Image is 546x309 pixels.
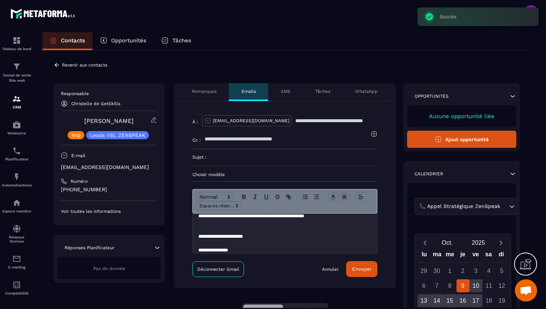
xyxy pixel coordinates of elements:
[443,249,456,262] div: me
[154,32,199,50] a: Tâches
[415,171,443,177] p: Calendrier
[322,266,339,272] a: Annuler
[12,224,21,233] img: social-network
[469,279,482,292] div: 10
[2,89,32,115] a: formationformationCRM
[482,249,495,262] div: sa
[2,157,32,161] p: Planificateur
[93,266,125,271] span: Pas de donnée
[2,219,32,249] a: social-networksocial-networkRéseaux Sociaux
[469,294,482,307] div: 17
[443,294,456,307] div: 15
[2,141,32,167] a: schedulerschedulerPlanificateur
[417,279,430,292] div: 6
[431,249,444,262] div: ma
[315,88,330,94] p: Tâches
[71,133,81,138] p: Nrp
[2,30,32,56] a: formationformationTableau de bord
[456,279,469,292] div: 9
[463,236,494,249] button: Open years overlay
[12,120,21,129] img: automations
[2,265,32,269] p: E-mailing
[61,208,157,214] p: Voir toutes les informations
[12,254,21,263] img: email
[92,32,154,50] a: Opportunités
[2,47,32,51] p: Tableau de bord
[10,7,77,20] img: logo
[469,249,482,262] div: ve
[84,117,134,124] a: [PERSON_NAME]
[346,261,377,277] button: Envoyer
[456,264,469,277] div: 2
[417,294,430,307] div: 13
[281,88,290,94] p: SMS
[12,36,21,45] img: formation
[192,119,198,125] p: À :
[418,238,432,248] button: Previous month
[417,202,502,211] span: 📞 Appel Stratégique ZenSpeak
[2,115,32,141] a: automationsautomationsWebinaire
[456,294,469,307] div: 16
[61,186,157,193] p: [PHONE_NUMBER]
[65,245,114,251] p: Réponses Planificateur
[432,236,463,249] button: Open months overlay
[469,264,482,277] div: 3
[71,101,120,106] p: Christelle de GetSkills
[12,280,21,289] img: accountant
[415,113,509,120] p: Aucune opportunité liée
[415,93,449,99] p: Opportunités
[90,133,145,138] p: Leads VSL ZENSPEAK
[192,154,207,160] p: Sujet :
[515,279,537,302] div: Ouvrir le chat
[192,137,201,143] p: Cc :
[430,279,443,292] div: 7
[407,131,516,148] button: Ajout opportunité
[192,172,377,178] p: Choisir modèle
[494,238,508,248] button: Next month
[241,88,256,94] p: Emails
[2,209,32,213] p: Espace membre
[456,249,469,262] div: je
[482,279,495,292] div: 11
[2,131,32,135] p: Webinaire
[2,73,32,83] p: Tunnel de vente Site web
[2,275,32,301] a: accountantaccountantComptabilité
[2,235,32,243] p: Réseaux Sociaux
[192,88,217,94] p: Remarques
[192,261,244,277] a: Déconnecter Gmail
[2,56,32,89] a: formationformationTunnel de vente Site web
[213,118,289,124] p: [EMAIL_ADDRESS][DOMAIN_NAME]
[42,32,92,50] a: Contacts
[495,294,508,307] div: 19
[111,37,146,44] p: Opportunités
[2,105,32,109] p: CRM
[61,91,157,97] p: Responsable
[502,202,507,211] input: Search for option
[2,183,32,187] p: Automatisations
[62,62,107,68] p: Revenir aux contacts
[61,37,85,44] p: Contacts
[443,264,456,277] div: 1
[71,178,88,184] p: Numéro
[430,294,443,307] div: 14
[12,198,21,207] img: automations
[495,279,508,292] div: 12
[417,264,430,277] div: 29
[2,291,32,295] p: Comptabilité
[12,172,21,181] img: automations
[12,146,21,155] img: scheduler
[2,167,32,193] a: automationsautomationsAutomatisations
[2,249,32,275] a: emailemailE-mailing
[2,193,32,219] a: automationsautomationsEspace membre
[482,264,495,277] div: 4
[430,264,443,277] div: 30
[495,264,508,277] div: 5
[443,279,456,292] div: 8
[12,94,21,103] img: formation
[415,198,518,215] div: Search for option
[418,249,431,262] div: lu
[61,164,157,171] p: [EMAIL_ADDRESS][DOMAIN_NAME]
[355,88,378,94] p: WhatsApp
[71,153,85,159] p: E-mail
[495,249,508,262] div: di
